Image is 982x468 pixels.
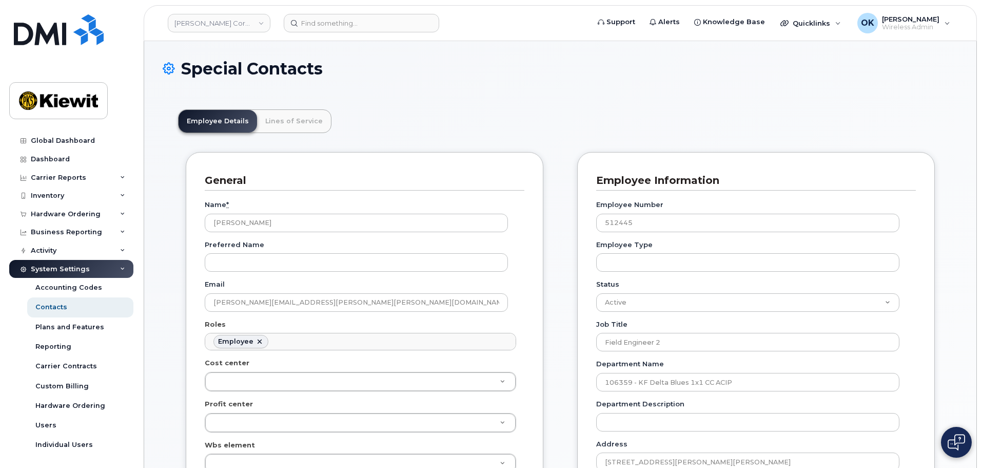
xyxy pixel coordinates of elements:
[205,320,226,329] label: Roles
[596,320,627,329] label: Job Title
[596,174,908,188] h3: Employee Information
[205,358,249,368] label: Cost center
[163,60,958,78] h1: Special Contacts
[257,110,331,133] a: Lines of Service
[205,174,517,188] h3: General
[226,200,229,209] abbr: required
[179,110,257,133] a: Employee Details
[205,279,225,289] label: Email
[218,338,253,346] div: Employee
[596,200,663,210] label: Employee Number
[205,399,253,409] label: Profit center
[205,440,255,450] label: Wbs element
[596,439,627,449] label: Address
[596,240,653,250] label: Employee Type
[596,279,619,289] label: Status
[596,399,684,409] label: Department Description
[205,240,264,250] label: Preferred Name
[596,359,664,369] label: Department Name
[948,434,965,451] img: Open chat
[205,200,229,210] label: Name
